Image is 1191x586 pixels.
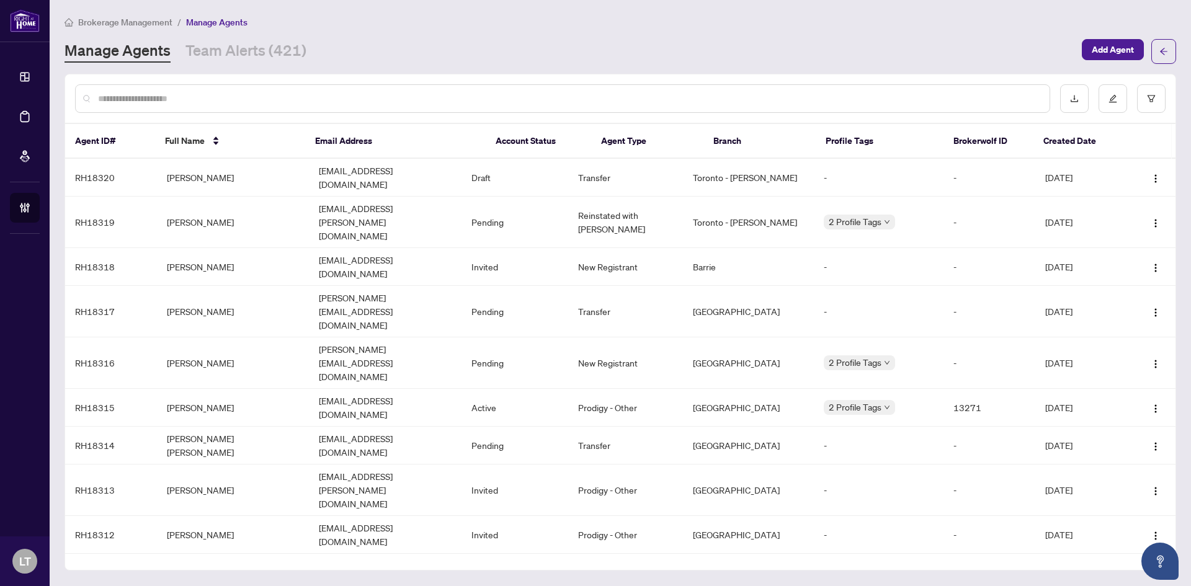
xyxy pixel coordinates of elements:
td: [EMAIL_ADDRESS][DOMAIN_NAME] [309,389,462,427]
td: [DATE] [1035,337,1127,389]
td: [PERSON_NAME] [157,516,310,554]
td: [EMAIL_ADDRESS][DOMAIN_NAME] [309,159,462,197]
button: Logo [1146,525,1166,544]
td: New Registrant [568,337,682,389]
img: logo [10,9,40,32]
button: Logo [1146,257,1166,277]
button: Logo [1146,212,1166,232]
span: down [884,360,890,366]
a: Team Alerts (421) [185,40,306,63]
td: - [943,427,1035,464]
td: Toronto - [PERSON_NAME] [683,159,814,197]
td: Pending [462,427,568,464]
td: Invited [462,516,568,554]
span: Manage Agents [186,17,248,28]
button: Logo [1146,480,1166,500]
td: - [943,337,1035,389]
td: Pending [462,197,568,248]
td: - [814,286,943,337]
td: Toronto - [PERSON_NAME] [683,197,814,248]
button: Add Agent [1082,39,1144,60]
button: Logo [1146,435,1166,455]
span: Full Name [165,134,205,148]
td: [DATE] [1035,197,1127,248]
td: [DATE] [1035,516,1127,554]
td: RH18317 [65,286,157,337]
td: [GEOGRAPHIC_DATA] [683,337,814,389]
td: [PERSON_NAME] [157,159,310,197]
img: Logo [1151,404,1161,414]
th: Brokerwolf ID [943,124,1033,159]
span: LT [19,553,31,570]
span: 2 Profile Tags [829,215,881,229]
td: Transfer [568,427,682,464]
td: Active [462,389,568,427]
th: Branch [703,124,816,159]
td: [EMAIL_ADDRESS][DOMAIN_NAME] [309,516,462,554]
img: Logo [1151,174,1161,184]
td: Pending [462,337,568,389]
td: - [943,248,1035,286]
td: - [943,159,1035,197]
span: arrow-left [1159,47,1168,56]
img: Logo [1151,308,1161,317]
td: Draft [462,159,568,197]
button: Logo [1146,167,1166,187]
td: [EMAIL_ADDRESS][DOMAIN_NAME] [309,248,462,286]
td: New Registrant [568,248,682,286]
span: down [884,404,890,411]
td: - [943,286,1035,337]
td: - [814,159,943,197]
th: Agent Type [591,124,703,159]
button: Logo [1146,397,1166,417]
td: [PERSON_NAME][EMAIL_ADDRESS][DOMAIN_NAME] [309,286,462,337]
th: Created Date [1033,124,1123,159]
td: [EMAIL_ADDRESS][DOMAIN_NAME] [309,427,462,464]
td: Transfer [568,286,682,337]
td: [GEOGRAPHIC_DATA] [683,389,814,427]
img: Logo [1151,442,1161,451]
th: Account Status [486,124,591,159]
button: download [1060,84,1089,113]
span: download [1070,94,1079,103]
td: [PERSON_NAME] [157,197,310,248]
span: 2 Profile Tags [829,400,881,414]
span: 2 Profile Tags [829,355,881,370]
span: Brokerage Management [78,17,172,28]
td: - [814,516,943,554]
td: [PERSON_NAME] [157,389,310,427]
td: [DATE] [1035,389,1127,427]
th: Email Address [305,124,486,159]
td: [DATE] [1035,286,1127,337]
a: Manage Agents [65,40,171,63]
td: [EMAIL_ADDRESS][PERSON_NAME][DOMAIN_NAME] [309,197,462,248]
td: Prodigy - Other [568,389,682,427]
td: [GEOGRAPHIC_DATA] [683,464,814,516]
td: [PERSON_NAME] [PERSON_NAME] [157,427,310,464]
li: / [177,15,181,29]
td: [GEOGRAPHIC_DATA] [683,516,814,554]
th: Agent ID# [65,124,155,159]
button: Logo [1146,353,1166,373]
td: [PERSON_NAME] [157,464,310,516]
span: filter [1147,94,1156,103]
button: Open asap [1141,543,1179,580]
button: edit [1099,84,1127,113]
th: Full Name [155,124,305,159]
td: [GEOGRAPHIC_DATA] [683,427,814,464]
span: home [65,18,73,27]
td: Prodigy - Other [568,464,682,516]
td: RH18313 [65,464,157,516]
td: 13271 [943,389,1035,427]
td: [EMAIL_ADDRESS][PERSON_NAME][DOMAIN_NAME] [309,464,462,516]
td: [PERSON_NAME][EMAIL_ADDRESS][DOMAIN_NAME] [309,337,462,389]
td: [DATE] [1035,159,1127,197]
td: RH18314 [65,427,157,464]
td: - [943,516,1035,554]
td: [DATE] [1035,464,1127,516]
td: - [943,464,1035,516]
span: down [884,219,890,225]
td: RH18312 [65,516,157,554]
img: Logo [1151,263,1161,273]
td: Reinstated with [PERSON_NAME] [568,197,682,248]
